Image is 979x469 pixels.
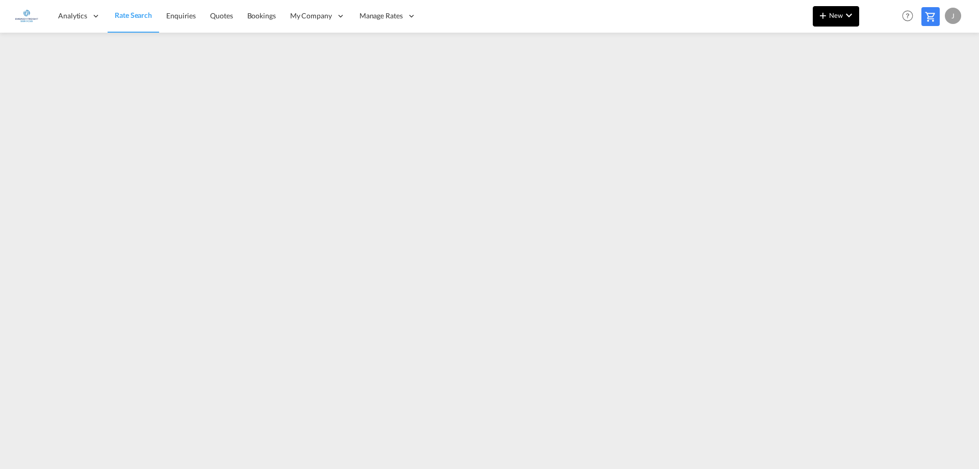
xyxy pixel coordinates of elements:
img: e1326340b7c511ef854e8d6a806141ad.jpg [15,5,38,28]
span: Analytics [58,11,87,21]
span: New [817,11,855,19]
div: J [945,8,961,24]
span: Rate Search [115,11,152,19]
button: icon-plus 400-fgNewicon-chevron-down [813,6,859,27]
span: Help [899,7,916,24]
span: Enquiries [166,11,196,20]
span: Bookings [247,11,276,20]
span: Manage Rates [359,11,403,21]
span: My Company [290,11,332,21]
md-icon: icon-chevron-down [843,9,855,21]
span: Quotes [210,11,233,20]
md-icon: icon-plus 400-fg [817,9,829,21]
div: Help [899,7,921,26]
